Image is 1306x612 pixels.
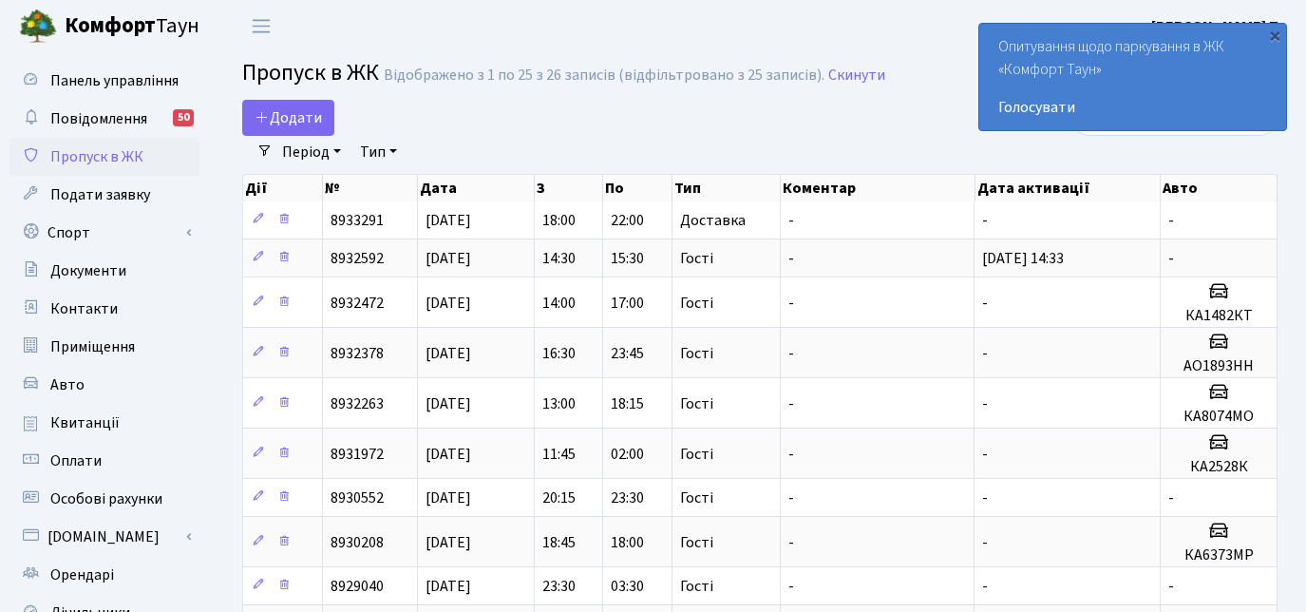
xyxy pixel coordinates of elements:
span: Панель управління [50,70,179,91]
span: Пропуск в ЖК [50,146,143,167]
span: - [788,343,794,364]
th: Тип [672,175,780,201]
a: Додати [242,100,334,136]
span: - [982,393,988,414]
th: З [535,175,604,201]
span: Гості [680,579,713,594]
h5: КА6373МР [1168,546,1269,564]
span: 23:45 [611,343,644,364]
a: Квитанції [9,404,199,442]
span: - [1168,210,1174,231]
a: Документи [9,252,199,290]
span: [DATE] [426,210,471,231]
span: [DATE] [426,248,471,269]
span: Оплати [50,450,102,471]
span: Документи [50,260,126,281]
button: Переключити навігацію [237,10,285,42]
a: Подати заявку [9,176,199,214]
th: Авто [1161,175,1278,201]
span: [DATE] [426,576,471,597]
span: Авто [50,374,85,395]
span: 23:30 [542,576,576,597]
span: 16:30 [542,343,576,364]
span: - [1168,248,1174,269]
span: 18:00 [611,532,644,553]
span: - [788,293,794,314]
a: Тип [352,136,405,168]
span: Квитанції [50,412,120,433]
span: 17:00 [611,293,644,314]
b: Комфорт [65,10,156,41]
th: Дата [418,175,534,201]
span: Гості [680,490,713,506]
span: 18:45 [542,532,576,553]
div: Опитування щодо паркування в ЖК «Комфорт Таун» [979,24,1286,130]
span: 8929040 [331,576,384,597]
a: Приміщення [9,328,199,366]
span: - [788,576,794,597]
a: Спорт [9,214,199,252]
span: [DATE] [426,293,471,314]
span: - [982,532,988,553]
span: Доставка [680,213,746,228]
span: - [1168,576,1174,597]
span: Особові рахунки [50,488,162,509]
span: - [788,444,794,465]
span: Контакти [50,298,118,319]
a: Оплати [9,442,199,480]
span: - [982,576,988,597]
th: Коментар [781,175,975,201]
a: Скинути [828,67,885,85]
a: [DOMAIN_NAME] [9,518,199,556]
span: 8931972 [331,444,384,465]
span: Приміщення [50,336,135,357]
span: Додати [255,107,322,128]
span: 18:15 [611,393,644,414]
span: 8932472 [331,293,384,314]
span: 02:00 [611,444,644,465]
a: Пропуск в ЖК [9,138,199,176]
div: × [1265,26,1284,45]
span: Гості [680,396,713,411]
a: Контакти [9,290,199,328]
a: [PERSON_NAME] П. [1151,15,1283,38]
span: - [982,293,988,314]
span: [DATE] [426,444,471,465]
th: По [603,175,672,201]
span: - [788,532,794,553]
span: [DATE] [426,393,471,414]
th: № [323,175,418,201]
img: logo.png [19,8,57,46]
span: 15:30 [611,248,644,269]
span: Гості [680,251,713,266]
th: Дата активації [975,175,1162,201]
span: 8930208 [331,532,384,553]
h5: КА2528К [1168,458,1269,476]
span: 14:00 [542,293,576,314]
h5: КА1482КТ [1168,307,1269,325]
span: 8933291 [331,210,384,231]
span: 18:00 [542,210,576,231]
span: [DATE] [426,343,471,364]
span: [DATE] [426,532,471,553]
span: - [788,210,794,231]
span: 11:45 [542,444,576,465]
span: 22:00 [611,210,644,231]
h5: АО1893НН [1168,357,1269,375]
span: Гості [680,296,713,311]
span: - [1168,488,1174,508]
a: Особові рахунки [9,480,199,518]
a: Авто [9,366,199,404]
a: Повідомлення50 [9,100,199,138]
h5: КА8074МО [1168,408,1269,426]
span: Гості [680,535,713,550]
span: Гості [680,447,713,462]
a: Голосувати [998,96,1267,119]
span: [DATE] [426,488,471,508]
span: 20:15 [542,488,576,508]
div: 50 [173,109,194,126]
a: Період [274,136,349,168]
span: 23:30 [611,488,644,508]
div: Відображено з 1 по 25 з 26 записів (відфільтровано з 25 записів). [384,67,824,85]
a: Панель управління [9,62,199,100]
